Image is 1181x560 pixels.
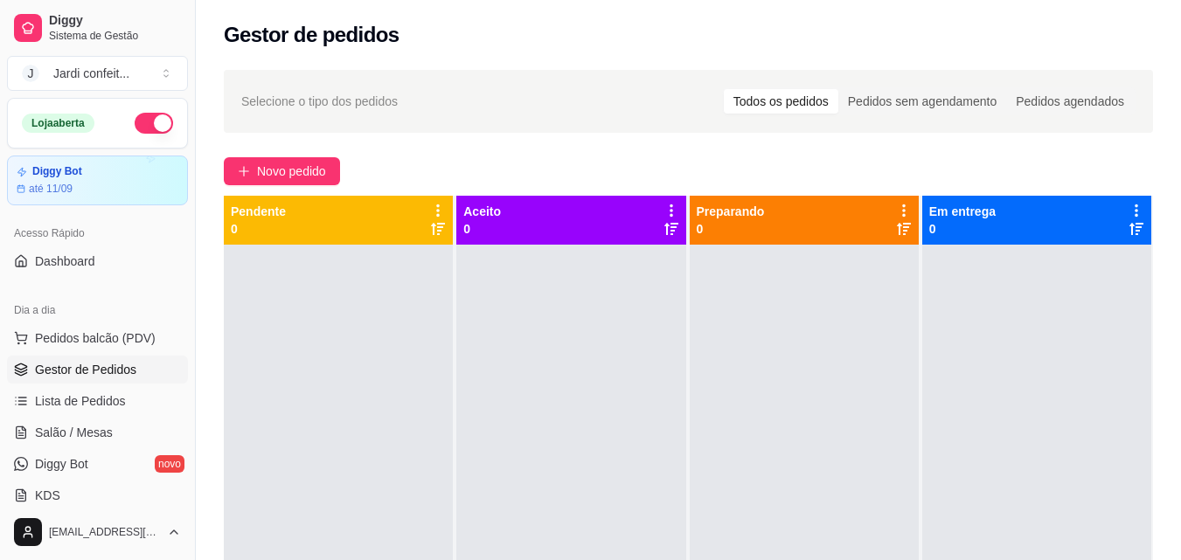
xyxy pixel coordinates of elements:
[238,165,250,177] span: plus
[7,7,188,49] a: DiggySistema de Gestão
[929,203,996,220] p: Em entrega
[463,203,501,220] p: Aceito
[7,247,188,275] a: Dashboard
[463,220,501,238] p: 0
[7,450,188,478] a: Diggy Botnovo
[7,418,188,446] a: Salão / Mesas
[724,89,838,114] div: Todos os pedidos
[35,487,60,504] span: KDS
[22,65,39,82] span: J
[35,361,136,378] span: Gestor de Pedidos
[257,162,326,181] span: Novo pedido
[7,481,188,509] a: KDS
[49,13,181,29] span: Diggy
[224,21,399,49] h2: Gestor de pedidos
[135,113,173,134] button: Alterar Status
[7,219,188,247] div: Acesso Rápido
[231,220,286,238] p: 0
[35,424,113,441] span: Salão / Mesas
[1006,89,1134,114] div: Pedidos agendados
[224,157,340,185] button: Novo pedido
[7,324,188,352] button: Pedidos balcão (PDV)
[697,203,765,220] p: Preparando
[7,356,188,384] a: Gestor de Pedidos
[29,182,73,196] article: até 11/09
[7,387,188,415] a: Lista de Pedidos
[35,392,126,410] span: Lista de Pedidos
[7,56,188,91] button: Select a team
[53,65,129,82] div: Jardi confeit ...
[697,220,765,238] p: 0
[7,511,188,553] button: [EMAIL_ADDRESS][DOMAIN_NAME]
[49,29,181,43] span: Sistema de Gestão
[22,114,94,133] div: Loja aberta
[35,252,95,270] span: Dashboard
[7,296,188,324] div: Dia a dia
[929,220,996,238] p: 0
[35,455,88,473] span: Diggy Bot
[35,329,156,347] span: Pedidos balcão (PDV)
[7,156,188,205] a: Diggy Botaté 11/09
[32,165,82,178] article: Diggy Bot
[241,92,398,111] span: Selecione o tipo dos pedidos
[231,203,286,220] p: Pendente
[838,89,1006,114] div: Pedidos sem agendamento
[49,525,160,539] span: [EMAIL_ADDRESS][DOMAIN_NAME]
